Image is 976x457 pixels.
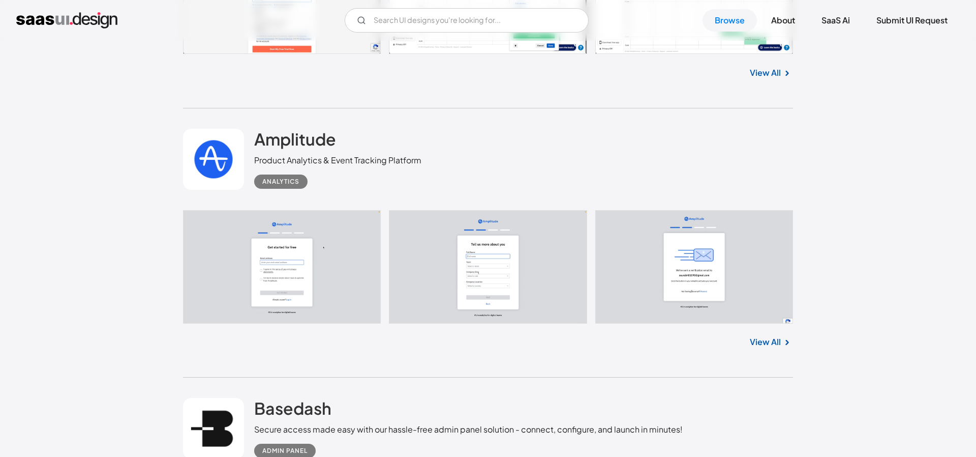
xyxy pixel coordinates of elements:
form: Email Form [345,8,589,33]
input: Search UI designs you're looking for... [345,8,589,33]
a: Basedash [254,398,331,423]
a: Browse [703,9,757,32]
h2: Basedash [254,398,331,418]
div: Secure access made easy with our hassle-free admin panel solution - connect, configure, and launc... [254,423,683,436]
div: Analytics [262,176,299,188]
a: View All [750,67,781,79]
a: home [16,12,117,28]
a: About [759,9,807,32]
a: Submit UI Request [864,9,960,32]
a: Amplitude [254,129,336,154]
a: View All [750,336,781,348]
a: SaaS Ai [809,9,862,32]
div: Admin Panel [262,445,308,457]
h2: Amplitude [254,129,336,149]
div: Product Analytics & Event Tracking Platform [254,154,421,166]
